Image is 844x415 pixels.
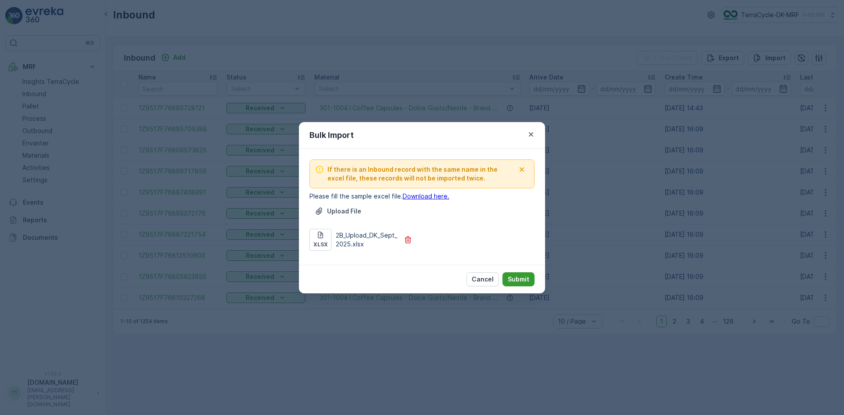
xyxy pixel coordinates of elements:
p: 2B_Upload_DK_Sept_2025.xlsx [336,231,398,249]
p: Please fill the sample excel file. [309,192,535,201]
p: Bulk Import [309,129,354,141]
p: xlsx [313,241,328,248]
button: Upload File [309,204,367,218]
button: Submit [502,272,535,286]
button: Cancel [466,272,499,286]
p: Upload File [327,207,361,216]
span: If there is an Inbound record with the same name in the excel file, these records will not be imp... [327,165,515,183]
p: Submit [508,275,529,284]
a: Download here. [403,192,449,200]
p: Cancel [472,275,494,284]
